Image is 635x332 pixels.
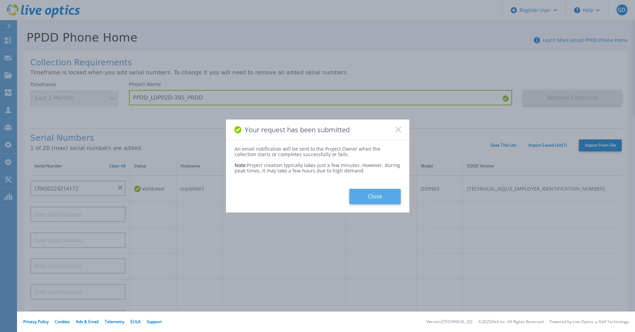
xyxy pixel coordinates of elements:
[105,319,124,325] a: Telemetry
[76,319,99,325] a: Ads & Email
[426,320,472,324] li: Version: [TECHNICAL_ID]
[130,319,141,325] a: EULA
[235,157,401,173] div: Project creation typically takes just a few minutes. However, during peak times, it may take a fe...
[235,146,401,157] div: An email notification will be sent to the Project Owner when the collection starts or completes s...
[55,319,70,325] a: Cookies
[147,319,162,325] a: Support
[478,320,543,324] li: © 2025 Dell Inc. All Rights Reserved
[349,189,401,204] button: Close
[23,319,49,325] a: Privacy Policy
[235,162,247,168] span: Note:
[550,320,629,324] li: Powered by Live Optics, a Dell Technology
[245,126,350,134] span: Your request has been submitted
